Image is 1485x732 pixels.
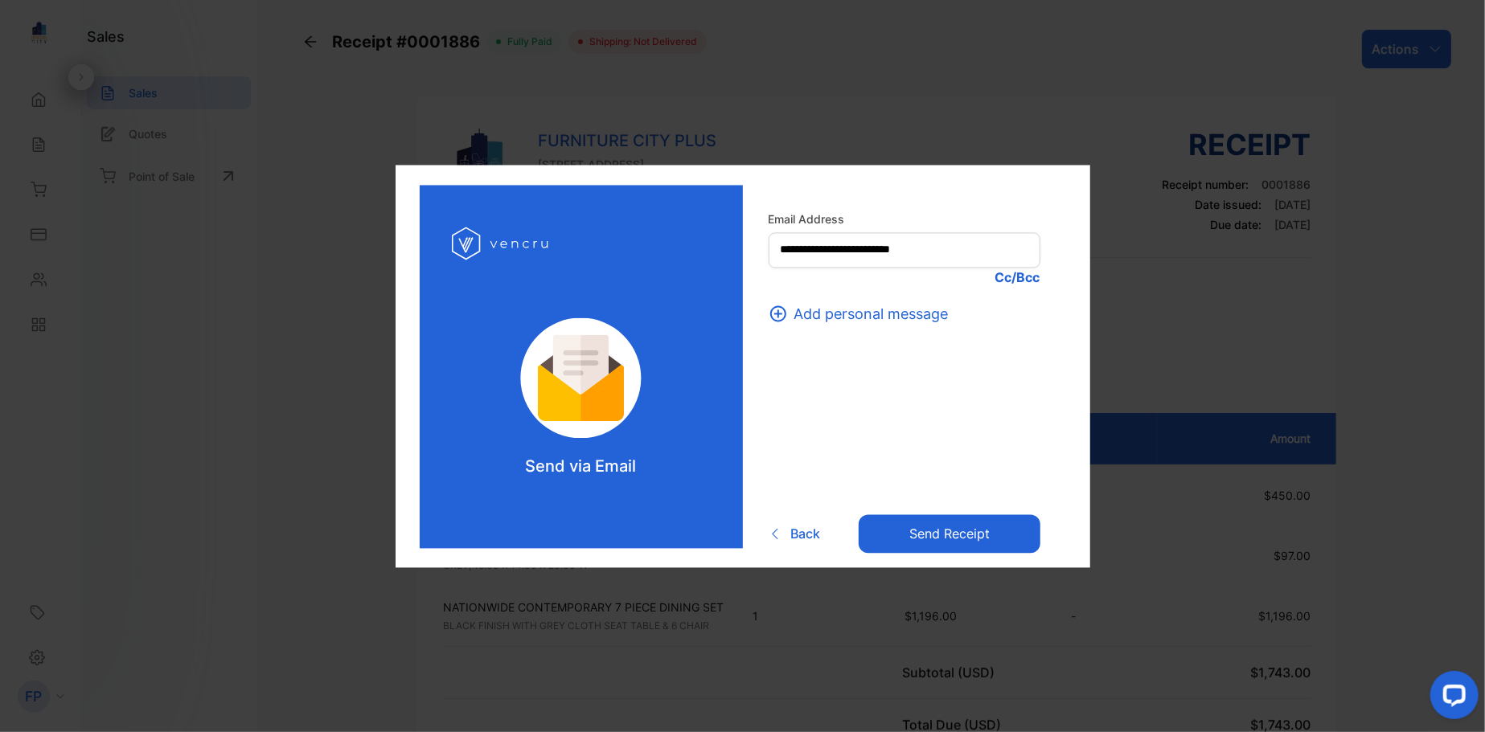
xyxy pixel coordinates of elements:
[791,525,821,544] span: Back
[859,515,1040,554] button: Send receipt
[769,211,1040,227] label: Email Address
[769,303,958,325] button: Add personal message
[498,317,663,438] img: log
[1417,665,1485,732] iframe: LiveChat chat widget
[526,454,637,478] p: Send via Email
[794,303,949,325] span: Add personal message
[769,268,1040,287] p: Cc/Bcc
[452,217,552,269] img: log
